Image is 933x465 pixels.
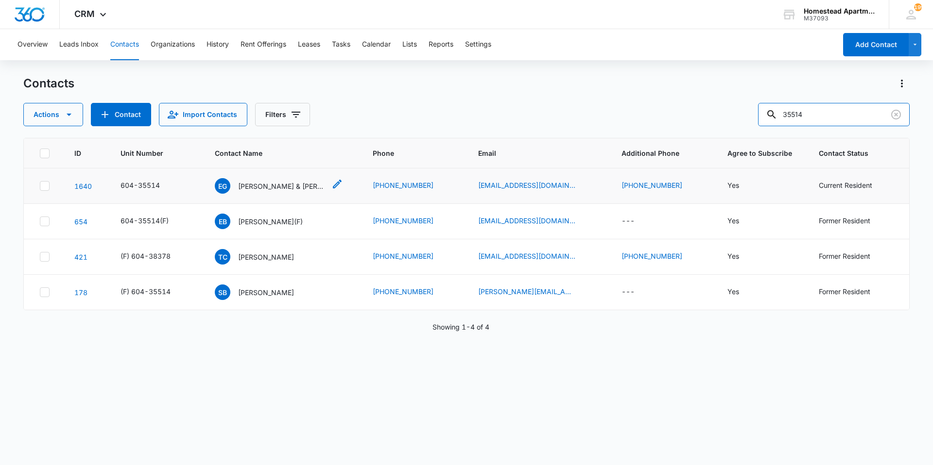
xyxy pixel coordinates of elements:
button: Overview [17,29,48,60]
div: Agree to Subscribe - Yes - Select to Edit Field [727,180,757,192]
span: Agree to Subscribe [727,148,795,158]
div: Contact Status - Former Resident - Select to Edit Field [819,216,888,227]
a: [PHONE_NUMBER] [373,180,433,190]
p: [PERSON_NAME] [238,252,294,262]
span: EB [215,214,230,229]
p: [PERSON_NAME](F) [238,216,303,227]
a: Navigate to contact details page for Edgar G. Banuelos & Edgar Omar Banuelos & Alejandrina Gonzalez [74,182,92,190]
div: Yes [727,216,739,226]
a: [PHONE_NUMBER] [373,216,433,226]
div: Additional Phone - - Select to Edit Field [622,286,652,298]
h1: Contacts [23,76,74,91]
div: Contact Name - Samantha Bellendir - Select to Edit Field [215,284,311,300]
div: Phone - (970) 518-9577 - Select to Edit Field [373,286,451,298]
span: SB [215,284,230,300]
button: Organizations [151,29,195,60]
div: Additional Phone - (970) 939-3313 - Select to Edit Field [622,180,700,192]
button: Add Contact [843,33,909,56]
div: notifications count [914,3,922,11]
div: Agree to Subscribe - Yes - Select to Edit Field [727,216,757,227]
a: [EMAIL_ADDRESS][DOMAIN_NAME] [478,251,575,261]
div: Email - samanthabellendir@gmail.com - Select to Edit Field [478,286,593,298]
button: Tasks [332,29,350,60]
button: Leads Inbox [59,29,99,60]
div: Agree to Subscribe - Yes - Select to Edit Field [727,286,757,298]
button: Settings [465,29,491,60]
a: [PHONE_NUMBER] [622,251,682,261]
div: Unit Number - (F) 604-38378 - Select to Edit Field [121,251,188,263]
div: --- [622,216,635,227]
input: Search Contacts [758,103,910,126]
div: Current Resident [819,180,872,190]
a: Navigate to contact details page for Samantha Bellendir [74,288,87,297]
button: Lists [402,29,417,60]
button: Calendar [362,29,391,60]
button: Actions [23,103,83,126]
a: [PHONE_NUMBER] [622,180,682,190]
div: Yes [727,286,739,297]
div: (F) 604-35514 [121,286,171,297]
div: Contact Name - Elexis Bailey(F) - Select to Edit Field [215,214,320,229]
a: [PERSON_NAME][EMAIL_ADDRESS][DOMAIN_NAME] [478,286,575,297]
span: EG [215,178,230,194]
span: TC [215,249,230,265]
div: Additional Phone - (720) 775-7714 - Select to Edit Field [622,251,700,263]
div: 604-35514 [121,180,160,190]
div: Former Resident [819,216,870,226]
span: Contact Name [215,148,335,158]
p: [PERSON_NAME] & [PERSON_NAME] & [PERSON_NAME] [238,181,326,191]
p: [PERSON_NAME] [238,287,294,298]
button: History [207,29,229,60]
div: Former Resident [819,286,870,297]
span: ID [74,148,83,158]
div: Contact Status - Former Resident - Select to Edit Field [819,286,888,298]
button: Rent Offerings [241,29,286,60]
button: Reports [429,29,453,60]
button: Actions [894,76,910,91]
span: CRM [74,9,95,19]
a: Navigate to contact details page for Tyler Carpenter [74,253,87,261]
a: [PHONE_NUMBER] [373,286,433,297]
span: Contact Status [819,148,880,158]
span: Email [478,148,584,158]
div: Contact Status - Former Resident - Select to Edit Field [819,251,888,263]
div: Unit Number - 604-35514(F) - Select to Edit Field [121,216,186,227]
a: [EMAIL_ADDRESS][DOMAIN_NAME] [478,216,575,226]
div: Email - garybago2.0@gmail.com - Select to Edit Field [478,180,593,192]
div: account id [804,15,875,22]
a: [PHONE_NUMBER] [373,251,433,261]
span: Unit Number [121,148,191,158]
span: 199 [914,3,922,11]
div: Contact Name - Edgar G. Banuelos & Edgar Omar Banuelos & Alejandrina Gonzalez - Select to Edit Field [215,178,343,194]
p: Showing 1-4 of 4 [432,322,489,332]
div: Email - baileyelexis58@yahoo.com - Select to Edit Field [478,216,593,227]
a: [EMAIL_ADDRESS][DOMAIN_NAME] [478,180,575,190]
button: Filters [255,103,310,126]
div: account name [804,7,875,15]
div: Additional Phone - - Select to Edit Field [622,216,652,227]
span: Additional Phone [622,148,704,158]
button: Add Contact [91,103,151,126]
span: Phone [373,148,441,158]
div: 604-35514(F) [121,216,169,226]
div: --- [622,286,635,298]
div: Unit Number - 604-35514 - Select to Edit Field [121,180,177,192]
div: Phone - (720) 775-7714 - Select to Edit Field [373,251,451,263]
button: Leases [298,29,320,60]
div: Yes [727,251,739,261]
div: Phone - (970) 939-3089 - Select to Edit Field [373,180,451,192]
div: Contact Name - Tyler Carpenter - Select to Edit Field [215,249,311,265]
div: Yes [727,180,739,190]
div: Unit Number - (F) 604-35514 - Select to Edit Field [121,286,188,298]
div: Former Resident [819,251,870,261]
div: Email - tylerj_carpenter@hotmail.com - Select to Edit Field [478,251,593,263]
button: Clear [888,107,904,122]
a: Navigate to contact details page for Elexis Bailey(F) [74,217,87,226]
div: Contact Status - Current Resident - Select to Edit Field [819,180,890,192]
button: Contacts [110,29,139,60]
div: Agree to Subscribe - Yes - Select to Edit Field [727,251,757,263]
button: Import Contacts [159,103,247,126]
div: (F) 604-38378 [121,251,171,261]
div: Phone - (970) 473-4932 - Select to Edit Field [373,216,451,227]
